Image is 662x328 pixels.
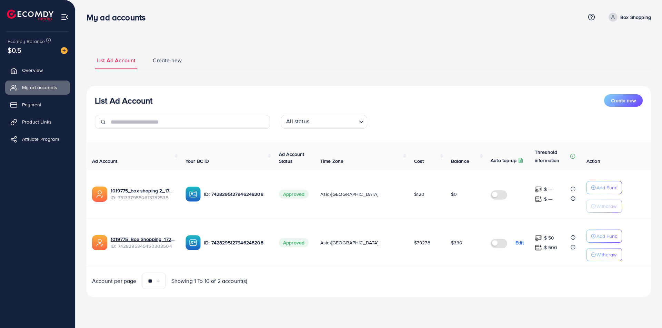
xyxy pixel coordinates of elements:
a: 1019775_Box Shopping_1729534797443 [111,236,174,243]
iframe: Chat [633,297,657,323]
p: ID: 7428295127946248208 [204,190,268,198]
span: Create new [153,56,182,64]
span: $120 [414,191,425,198]
span: Action [586,158,600,165]
span: Showing 1 To 10 of 2 account(s) [171,277,248,285]
span: Create new [611,97,636,104]
img: menu [61,13,69,21]
p: $ 500 [544,243,558,252]
span: Approved [279,238,309,247]
p: $ 50 [544,234,554,242]
span: Asia/[GEOGRAPHIC_DATA] [320,239,379,246]
span: Asia/[GEOGRAPHIC_DATA] [320,191,379,198]
span: My ad accounts [22,84,57,91]
span: Approved [279,190,309,199]
img: top-up amount [535,244,542,251]
a: Box Shopping [606,13,651,22]
img: ic-ads-acc.e4c84228.svg [92,187,107,202]
span: $0.5 [8,45,22,55]
p: ID: 7428295127946248208 [204,239,268,247]
span: Ad Account [92,158,118,165]
span: $79278 [414,239,430,246]
span: Your BC ID [185,158,209,165]
button: Withdraw [586,200,622,213]
p: $ --- [544,185,553,193]
a: My ad accounts [5,81,70,94]
div: Search for option [281,115,367,129]
p: Threshold information [535,148,569,165]
img: ic-ads-acc.e4c84228.svg [92,235,107,250]
p: Withdraw [596,202,616,210]
span: Product Links [22,118,52,125]
p: Withdraw [596,251,616,259]
button: Withdraw [586,248,622,261]
button: Create new [604,94,643,107]
img: ic-ba-acc.ded83a64.svg [185,187,201,202]
a: 1019775_box shoping 2_1749345535577 [111,187,174,194]
a: Overview [5,63,70,77]
span: Affiliate Program [22,136,59,142]
a: Product Links [5,115,70,129]
span: ID: 7428295345450303504 [111,243,174,250]
button: Add Fund [586,181,622,194]
img: top-up amount [535,234,542,242]
span: Cost [414,158,424,165]
button: Add Fund [586,230,622,243]
p: Auto top-up [491,156,516,165]
span: All status [285,116,311,127]
span: Balance [451,158,469,165]
p: Add Fund [596,232,618,240]
img: top-up amount [535,195,542,203]
span: List Ad Account [97,56,136,64]
span: $330 [451,239,463,246]
h3: List Ad Account [95,96,152,106]
img: ic-ba-acc.ded83a64.svg [185,235,201,250]
img: top-up amount [535,186,542,193]
span: ID: 7513379550613782535 [111,194,174,201]
h3: My ad accounts [87,12,151,22]
div: <span class='underline'>1019775_box shoping 2_1749345535577</span></br>7513379550613782535 [111,187,174,201]
span: Ecomdy Balance [8,38,45,45]
img: logo [7,10,53,20]
p: Box Shopping [620,13,651,21]
div: <span class='underline'>1019775_Box Shopping_1729534797443</span></br>7428295345450303504 [111,236,174,250]
span: Account per page [92,277,137,285]
span: Payment [22,101,41,108]
a: Payment [5,98,70,112]
span: Overview [22,67,43,74]
p: Edit [515,239,524,247]
span: Ad Account Status [279,151,304,165]
span: $0 [451,191,457,198]
p: Add Fund [596,183,618,192]
a: Affiliate Program [5,132,70,146]
span: Time Zone [320,158,343,165]
input: Search for option [311,116,356,127]
img: image [61,47,68,54]
p: $ --- [544,195,553,203]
